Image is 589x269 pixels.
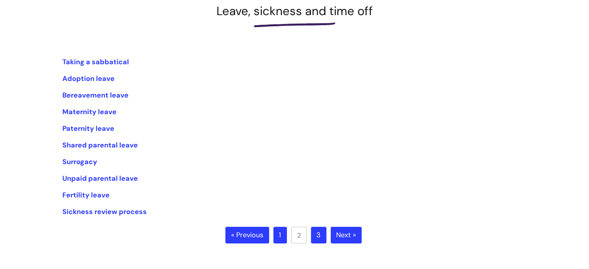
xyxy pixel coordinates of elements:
[273,227,287,244] a: 1
[62,207,147,216] a: Sickness review process
[311,227,326,244] a: 3
[62,4,527,18] h1: Leave, sickness and time off
[62,74,115,83] a: Adoption leave
[62,140,138,150] a: Shared parental leave
[62,57,129,67] a: Taking a sabbatical
[225,227,269,244] a: « Previous
[62,124,114,133] a: Paternity leave
[331,227,362,244] a: Next »
[62,190,110,200] a: Fertility leave
[62,174,138,183] a: Unpaid parental leave
[62,91,129,100] a: Bereavement leave
[62,157,97,166] a: Surrogacy
[291,227,307,243] a: 2
[62,107,117,117] a: Maternity leave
